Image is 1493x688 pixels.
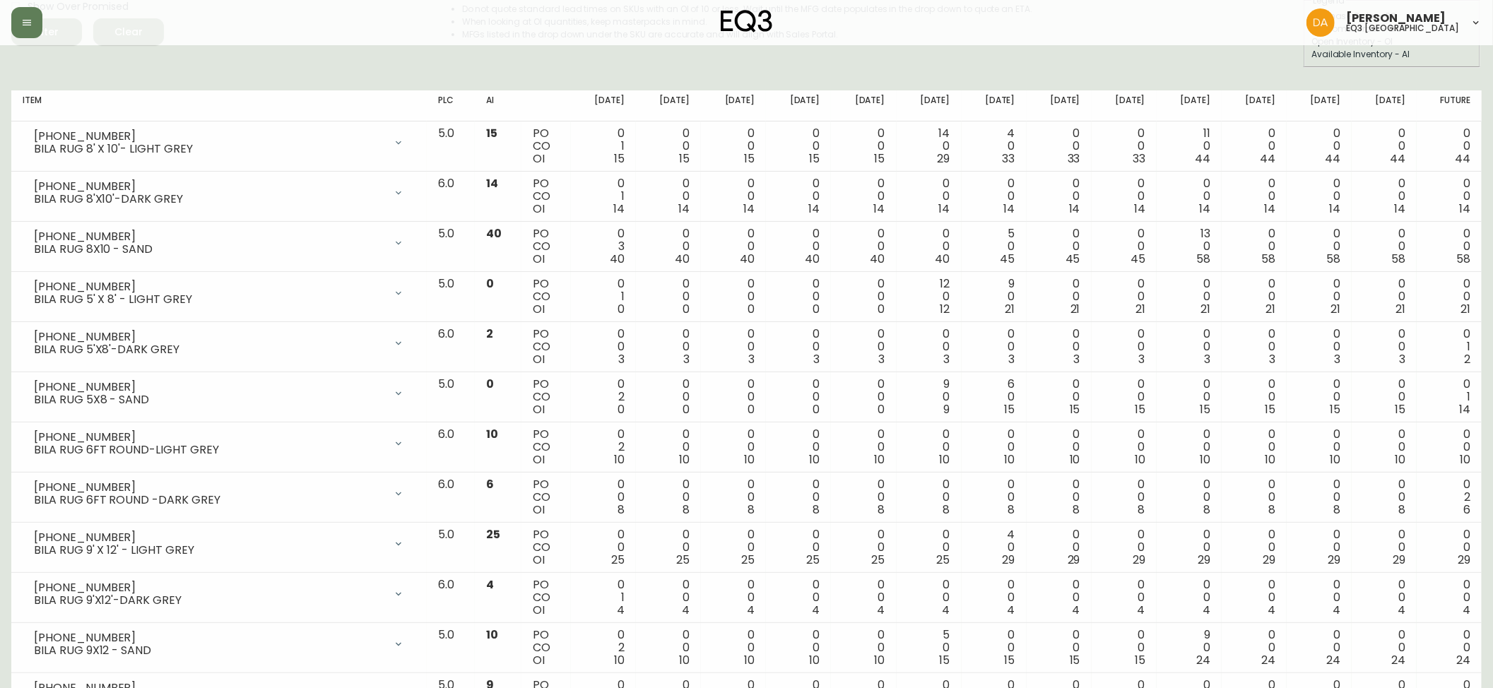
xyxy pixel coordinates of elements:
span: OI [533,251,545,267]
div: 0 0 [777,478,820,516]
div: 0 0 [1168,177,1210,215]
span: 58 [1391,251,1405,267]
div: 0 0 [1103,378,1145,416]
span: 21 [1395,301,1405,317]
span: 40 [486,225,502,242]
span: 14 [809,201,820,217]
div: 11 0 [1168,127,1210,165]
div: [PHONE_NUMBER]BILA RUG 5X8 - SAND [23,378,415,409]
div: 0 0 [1233,328,1275,366]
span: 10 [940,451,950,468]
div: [PHONE_NUMBER]BILA RUG 6FT ROUND-LIGHT GREY [23,428,415,459]
span: 21 [1200,301,1210,317]
div: 0 0 [1298,378,1340,416]
th: AI [475,90,521,121]
div: 0 0 [1428,278,1470,316]
th: [DATE] [1352,90,1417,121]
th: [DATE] [701,90,766,121]
span: 10 [1005,451,1015,468]
div: 0 0 [1233,278,1275,316]
span: 0 [486,275,494,292]
span: 0 [683,301,690,317]
div: 0 0 [1103,278,1145,316]
div: 0 0 [1168,378,1210,416]
div: 0 1 [582,278,625,316]
div: 0 0 [1428,177,1470,215]
div: 0 0 [1038,127,1080,165]
span: 3 [1399,351,1405,367]
div: 0 0 [1363,478,1405,516]
div: 0 0 [1363,378,1405,416]
div: PO CO [533,378,560,416]
div: 0 0 [712,478,755,516]
div: 0 0 [1233,428,1275,466]
span: 0 [486,376,494,392]
div: 0 0 [973,478,1015,516]
span: 0 [878,401,885,417]
span: 0 [618,301,625,317]
div: 0 0 [777,227,820,266]
div: 0 0 [1428,127,1470,165]
span: OI [533,401,545,417]
div: 0 0 [712,428,755,466]
span: 3 [879,351,885,367]
div: 0 0 [647,278,690,316]
div: 0 0 [1363,177,1405,215]
div: 0 0 [1103,177,1145,215]
span: 3 [748,351,755,367]
div: PO CO [533,478,560,516]
span: 0 [618,401,625,417]
th: [DATE] [571,90,636,121]
span: 45 [1001,251,1015,267]
img: logo [721,10,773,32]
div: 0 0 [712,227,755,266]
div: 0 0 [1233,127,1275,165]
span: 3 [618,351,625,367]
span: 0 [878,301,885,317]
div: 12 0 [908,278,950,316]
div: [PHONE_NUMBER] [34,130,384,143]
span: 10 [679,451,690,468]
span: 15 [1200,401,1210,417]
div: 0 0 [647,428,690,466]
th: [DATE] [636,90,701,121]
div: 0 1 [582,177,625,215]
span: 14 [1329,201,1340,217]
th: [DATE] [1287,90,1352,121]
span: 0 [748,401,755,417]
div: 0 0 [1038,278,1080,316]
span: 14 [939,201,950,217]
div: 0 0 [908,428,950,466]
div: 0 3 [582,227,625,266]
div: 0 0 [777,328,820,366]
th: [DATE] [1222,90,1287,121]
div: PO CO [533,227,560,266]
div: 0 0 [1103,428,1145,466]
div: 0 0 [908,478,950,516]
div: BILA RUG 6FT ROUND -DARK GREY [34,494,384,506]
span: 44 [1325,150,1340,167]
div: 0 0 [1168,478,1210,516]
span: 6 [486,476,494,492]
span: 21 [1265,301,1275,317]
div: 0 0 [647,328,690,366]
div: 0 0 [842,328,885,366]
div: [PHONE_NUMBER] [34,331,384,343]
span: 15 [614,150,625,167]
div: 0 0 [1298,428,1340,466]
div: 0 2 [1428,478,1470,516]
span: 21 [1135,301,1145,317]
div: 0 0 [1233,478,1275,516]
div: BILA RUG 5'X8'-DARK GREY [34,343,384,356]
div: 0 0 [842,278,885,316]
div: [PHONE_NUMBER]BILA RUG 5'X8'-DARK GREY [23,328,415,359]
span: 15 [679,150,690,167]
div: 0 0 [1298,177,1340,215]
div: 0 0 [1298,127,1340,165]
td: 5.0 [427,121,475,172]
div: BILA RUG 5X8 - SAND [34,393,384,406]
div: 0 0 [842,177,885,215]
div: BILA RUG 8X10 - SAND [34,243,384,256]
div: 0 0 [712,127,755,165]
td: 5.0 [427,222,475,272]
